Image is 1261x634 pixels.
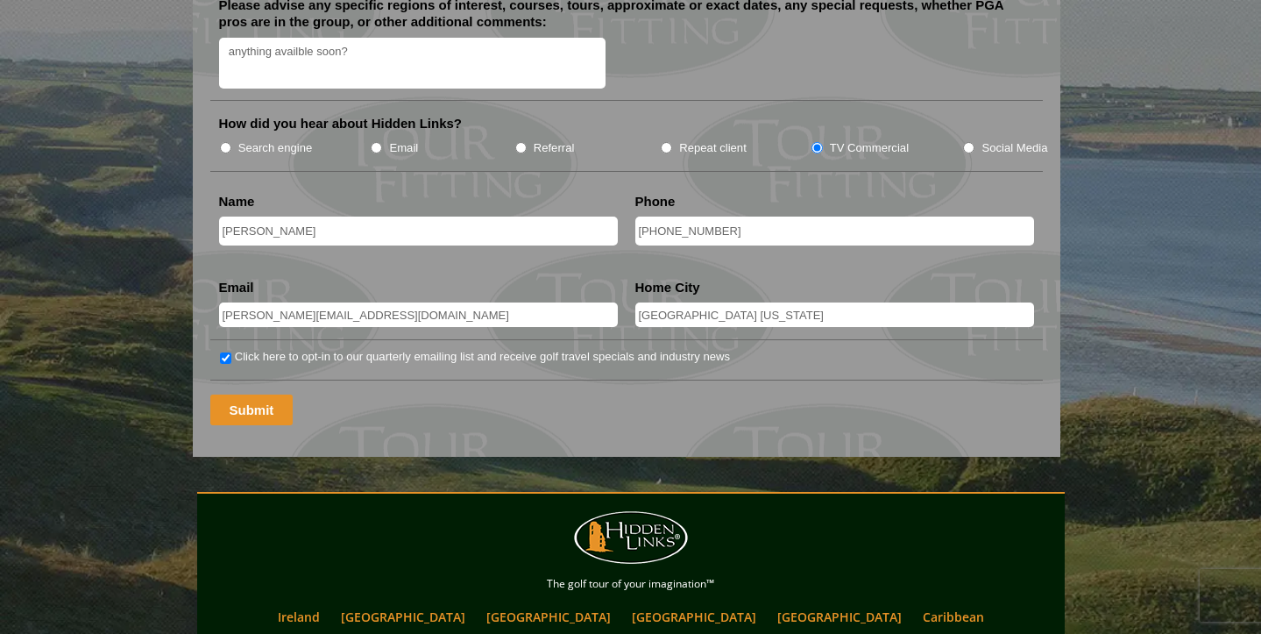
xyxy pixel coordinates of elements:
a: Caribbean [914,604,993,630]
a: [GEOGRAPHIC_DATA] [332,604,474,630]
label: Click here to opt-in to our quarterly emailing list and receive golf travel specials and industry... [235,348,730,366]
label: Home City [635,279,700,296]
a: [GEOGRAPHIC_DATA] [478,604,620,630]
label: Search engine [238,139,313,157]
p: The golf tour of your imagination™ [202,574,1060,594]
a: [GEOGRAPHIC_DATA] [769,604,910,630]
label: TV Commercial [830,139,909,157]
textarea: anything availble soon? [219,38,606,89]
label: Name [219,193,255,210]
label: Repeat client [679,139,747,157]
label: Email [389,139,418,157]
label: How did you hear about Hidden Links? [219,115,463,132]
label: Social Media [981,139,1047,157]
a: Ireland [269,604,329,630]
label: Referral [534,139,575,157]
input: Submit [210,395,294,425]
label: Email [219,279,254,296]
label: Phone [635,193,676,210]
a: [GEOGRAPHIC_DATA] [623,604,765,630]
